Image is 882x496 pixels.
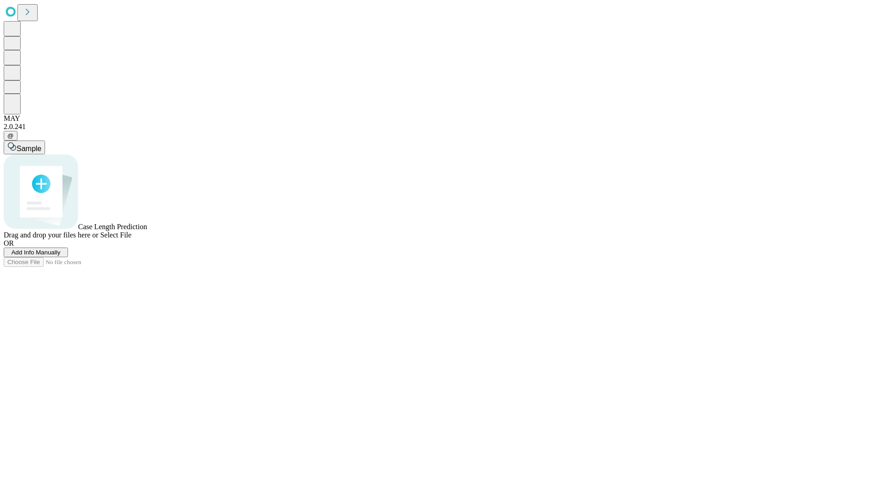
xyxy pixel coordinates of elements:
button: Add Info Manually [4,248,68,257]
span: Sample [17,145,41,152]
span: Add Info Manually [11,249,61,256]
button: Sample [4,141,45,154]
span: OR [4,239,14,247]
div: MAY [4,114,878,123]
div: 2.0.241 [4,123,878,131]
span: @ [7,132,14,139]
span: Case Length Prediction [78,223,147,231]
button: @ [4,131,17,141]
span: Drag and drop your files here or [4,231,98,239]
span: Select File [100,231,131,239]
